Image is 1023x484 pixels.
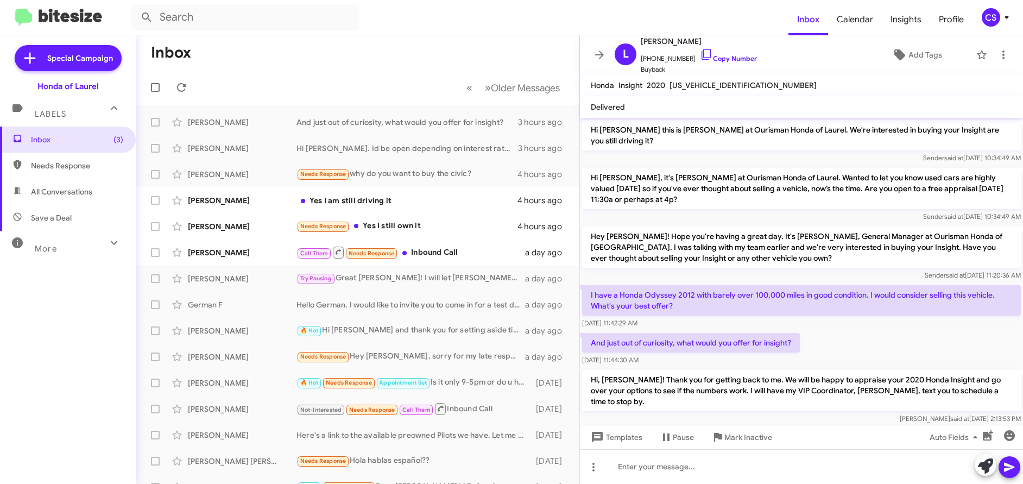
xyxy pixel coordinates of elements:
span: Delivered [591,102,625,112]
div: [PERSON_NAME] [188,430,296,441]
button: Next [478,77,566,99]
span: Needs Response [300,223,346,230]
span: Save a Deal [31,212,72,223]
a: Profile [930,4,973,35]
span: Try Pausing [300,275,332,282]
span: [PERSON_NAME] [641,35,757,48]
span: Needs Response [300,353,346,360]
div: [DATE] [531,404,571,414]
div: German F [188,299,296,310]
span: Needs Response [349,406,395,413]
div: Inbound Call [296,246,525,259]
div: [PERSON_NAME] [188,247,296,258]
p: And just out of curiosity, what would you offer for insight? [582,333,800,353]
span: Pause [673,428,694,447]
span: [US_VEHICLE_IDENTIFICATION_NUMBER] [670,80,817,90]
span: said at [946,271,965,279]
a: Copy Number [700,54,757,62]
div: Great [PERSON_NAME]! I will let [PERSON_NAME], your VIP Service Trade Advocate follow up with you... [296,272,525,285]
span: (3) [113,134,123,145]
span: Call Them [300,250,329,257]
span: said at [944,212,963,221]
a: Inbox [788,4,828,35]
span: » [485,81,491,95]
span: Needs Response [300,171,346,178]
h1: Inbox [151,44,191,61]
span: « [466,81,472,95]
div: [PERSON_NAME] [188,325,296,336]
div: [PERSON_NAME] [188,351,296,362]
div: a day ago [525,325,571,336]
a: Insights [882,4,930,35]
span: 🔥 Hot [300,327,319,334]
button: Mark Inactive [703,428,781,447]
span: Templates [589,428,642,447]
div: And just out of curiosity, what would you offer for insight? [296,117,518,128]
div: 4 hours ago [517,169,571,180]
span: Buyback [641,64,757,75]
div: Here's a link to the available preowned Pilots we have. Let me know when you would like to come i... [296,430,531,441]
span: 2020 [647,80,665,90]
span: All Conversations [31,186,92,197]
span: Labels [35,109,66,119]
span: Sender [DATE] 11:20:36 AM [925,271,1021,279]
div: [PERSON_NAME] [188,117,296,128]
span: Mark Inactive [724,428,772,447]
div: Hi [PERSON_NAME]. Id be open depending on interest rates and how much youre willing to pay for my... [296,143,518,154]
p: I have a Honda Odyssey 2012 with barely over 100,000 miles in good condition. I would consider se... [582,285,1021,316]
span: Needs Response [300,457,346,464]
span: [PERSON_NAME] [DATE] 2:13:53 PM [900,414,1021,423]
div: 4 hours ago [517,195,571,206]
span: Insight [618,80,642,90]
p: Hi, [PERSON_NAME]! Thank you for getting back to me. We will be happy to appraise your 2020 Honda... [582,370,1021,411]
div: [PERSON_NAME] [188,221,296,232]
span: [PHONE_NUMBER] [641,48,757,64]
div: [PERSON_NAME] [PERSON_NAME] [188,456,296,467]
div: Inbound Call [296,402,531,416]
span: More [35,244,57,254]
button: Pause [651,428,703,447]
div: Hola hablas español?? [296,455,531,467]
span: Needs Response [326,379,372,386]
div: Yes I still own it [296,220,517,232]
span: Not-Interested [300,406,342,413]
div: Is it only 9-5pm or do u have extended hours? [DATE] works better for me but could do [DATE] afte... [296,376,531,389]
span: [DATE] 11:42:29 AM [582,319,637,327]
div: [PERSON_NAME] [188,404,296,414]
button: Previous [460,77,479,99]
span: Auto Fields [930,428,982,447]
div: [PERSON_NAME] [188,273,296,284]
div: Hello German. I would like to invite you to come in for a test drive of the 2026 Honda Civic Si. ... [296,299,525,310]
span: said at [950,414,969,423]
p: Hey [PERSON_NAME]! Hope you're having a great day. It's [PERSON_NAME], General Manager at Ourisma... [582,227,1021,268]
span: Honda [591,80,614,90]
span: 🔥 Hot [300,379,319,386]
div: Honda of Laurel [37,81,99,92]
div: [DATE] [531,378,571,388]
div: a day ago [525,351,571,362]
div: Hey [PERSON_NAME], sorry for my late response. I did connect with your shop on the Prologue. [PER... [296,350,525,363]
div: why do you want to buy the civic? [296,168,517,180]
div: [PERSON_NAME] [188,378,296,388]
div: 3 hours ago [518,117,571,128]
div: CS [982,8,1000,27]
div: [PERSON_NAME] [188,169,296,180]
div: Yes I am still driving it [296,195,517,206]
a: Calendar [828,4,882,35]
div: 4 hours ago [517,221,571,232]
button: Auto Fields [921,428,990,447]
p: Hi [PERSON_NAME], it's [PERSON_NAME] at Ourisman Honda of Laurel. Wanted to let you know used car... [582,168,1021,209]
div: 3 hours ago [518,143,571,154]
button: Add Tags [863,45,971,65]
input: Search [131,4,359,30]
div: [DATE] [531,456,571,467]
span: Needs Response [31,160,123,171]
a: Special Campaign [15,45,122,71]
div: a day ago [525,247,571,258]
div: [PERSON_NAME] [188,195,296,206]
span: Call Them [402,406,431,413]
